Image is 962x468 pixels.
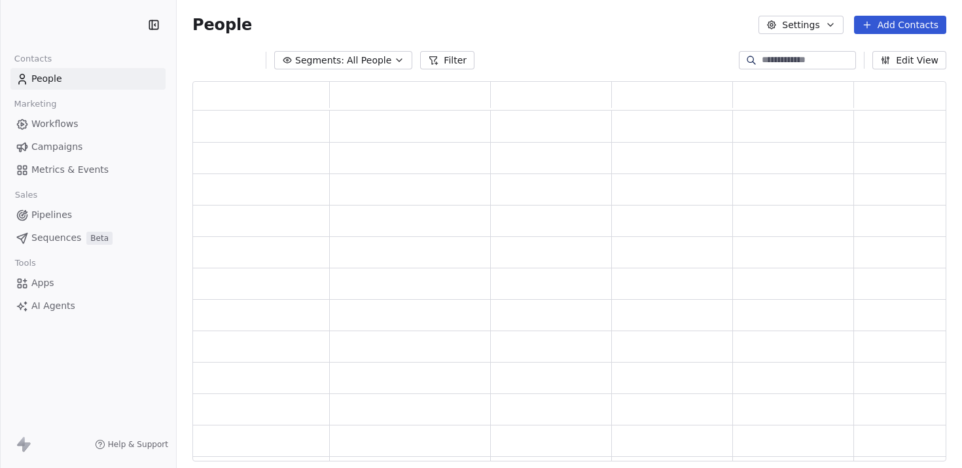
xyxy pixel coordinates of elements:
[10,227,166,249] a: SequencesBeta
[31,276,54,290] span: Apps
[9,253,41,273] span: Tools
[31,163,109,177] span: Metrics & Events
[10,204,166,226] a: Pipelines
[10,295,166,317] a: AI Agents
[9,49,58,69] span: Contacts
[347,54,391,67] span: All People
[295,54,344,67] span: Segments:
[420,51,474,69] button: Filter
[854,16,946,34] button: Add Contacts
[9,185,43,205] span: Sales
[10,136,166,158] a: Campaigns
[31,299,75,313] span: AI Agents
[108,439,168,450] span: Help & Support
[86,232,113,245] span: Beta
[10,159,166,181] a: Metrics & Events
[31,117,79,131] span: Workflows
[31,72,62,86] span: People
[192,15,252,35] span: People
[10,272,166,294] a: Apps
[9,94,62,114] span: Marketing
[31,231,81,245] span: Sequences
[31,140,82,154] span: Campaigns
[758,16,843,34] button: Settings
[10,68,166,90] a: People
[10,113,166,135] a: Workflows
[31,208,72,222] span: Pipelines
[95,439,168,450] a: Help & Support
[872,51,946,69] button: Edit View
